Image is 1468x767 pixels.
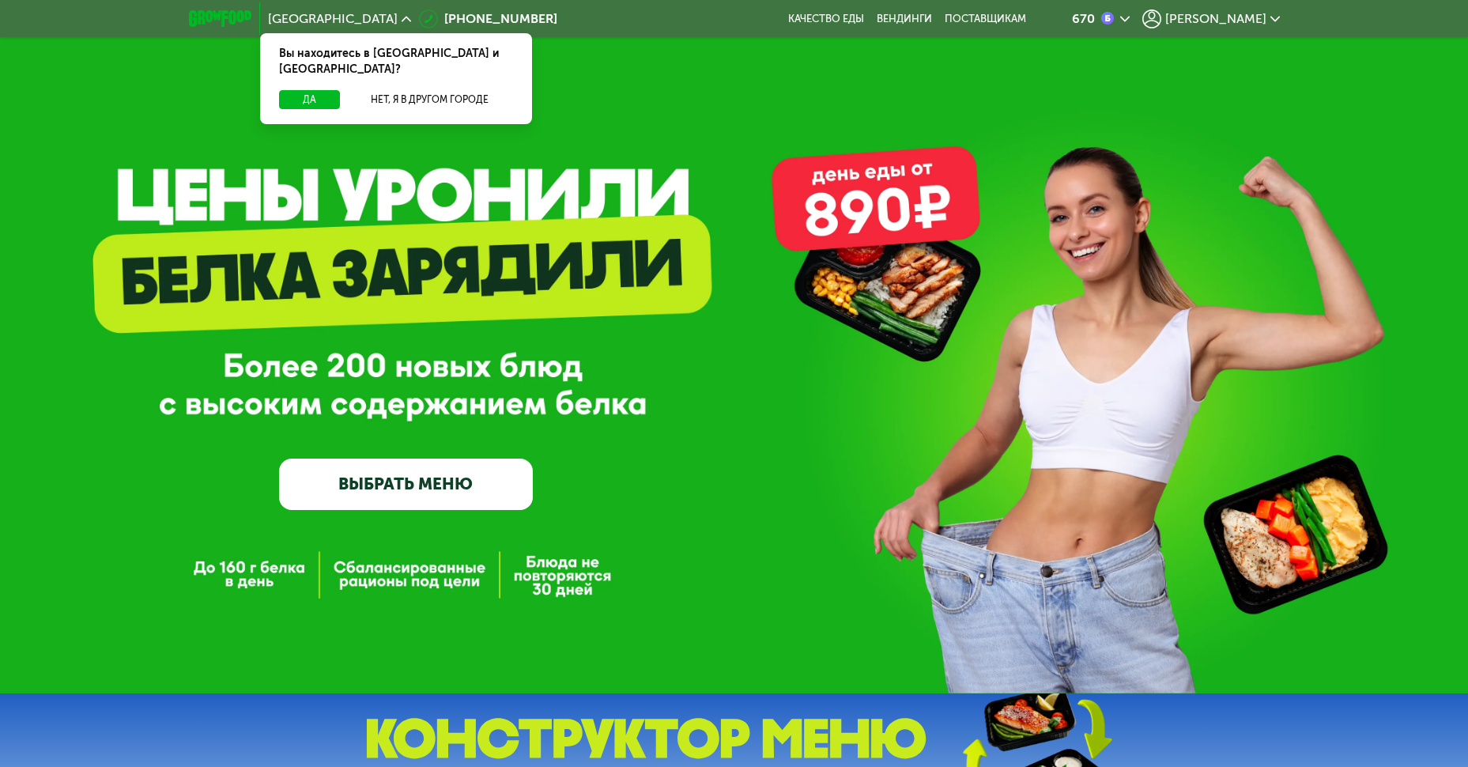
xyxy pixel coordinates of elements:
a: ВЫБРАТЬ МЕНЮ [279,459,533,509]
span: [PERSON_NAME] [1165,13,1266,25]
a: Вендинги [877,13,932,25]
a: [PHONE_NUMBER] [419,9,557,28]
button: Да [279,90,340,109]
a: Качество еды [788,13,864,25]
div: Вы находитесь в [GEOGRAPHIC_DATA] и [GEOGRAPHIC_DATA]? [260,33,532,90]
span: [GEOGRAPHIC_DATA] [268,13,398,25]
div: 670 [1072,13,1095,25]
div: поставщикам [945,13,1026,25]
button: Нет, я в другом городе [346,90,513,109]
